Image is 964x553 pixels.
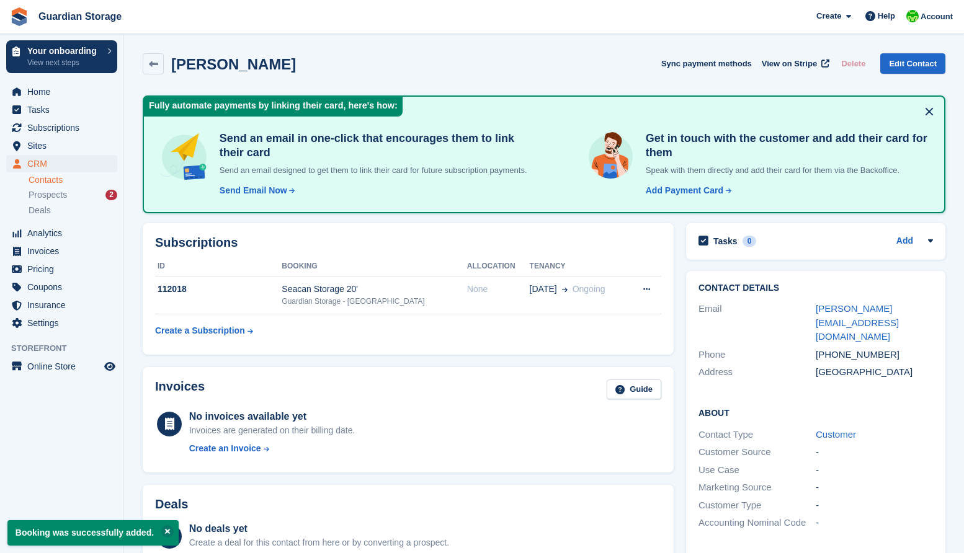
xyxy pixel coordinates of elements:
[698,283,933,293] h2: Contact Details
[27,119,102,136] span: Subscriptions
[155,379,205,400] h2: Invoices
[6,40,117,73] a: Your onboarding View next steps
[698,348,816,362] div: Phone
[762,58,817,70] span: View on Stripe
[215,131,536,159] h4: Send an email in one-click that encourages them to link their card
[220,184,287,197] div: Send Email Now
[29,188,117,201] a: Prospects 2
[189,442,261,455] div: Create an Invoice
[698,428,816,442] div: Contact Type
[816,303,899,342] a: [PERSON_NAME][EMAIL_ADDRESS][DOMAIN_NAME]
[282,296,466,307] div: Guardian Storage - [GEOGRAPHIC_DATA]
[105,190,117,200] div: 2
[29,189,67,201] span: Prospects
[33,6,127,27] a: Guardian Storage
[921,11,953,23] span: Account
[467,283,530,296] div: None
[906,10,919,22] img: Andrew Kinakin
[27,46,101,55] p: Your onboarding
[698,445,816,459] div: Customer Source
[155,236,661,250] h2: Subscriptions
[27,242,102,260] span: Invoices
[836,53,870,74] button: Delete
[698,406,933,418] h2: About
[467,257,530,276] th: Allocation
[29,174,117,186] a: Contacts
[880,53,945,74] a: Edit Contact
[6,119,117,136] a: menu
[27,224,102,242] span: Analytics
[646,184,723,197] div: Add Payment Card
[6,260,117,278] a: menu
[6,358,117,375] a: menu
[698,480,816,495] div: Marketing Source
[155,283,282,296] div: 112018
[6,137,117,154] a: menu
[27,314,102,332] span: Settings
[189,536,449,549] div: Create a deal for this contact from here or by converting a prospect.
[144,97,403,117] div: Fully automate payments by linking their card, here's how:
[155,257,282,276] th: ID
[29,205,51,216] span: Deals
[698,516,816,530] div: Accounting Nominal Code
[713,236,738,247] h2: Tasks
[189,424,355,437] div: Invoices are generated on their billing date.
[816,348,933,362] div: [PHONE_NUMBER]
[661,53,752,74] button: Sync payment methods
[27,155,102,172] span: CRM
[27,83,102,100] span: Home
[215,164,536,177] p: Send an email designed to get them to link their card for future subscription payments.
[816,498,933,513] div: -
[189,409,355,424] div: No invoices available yet
[641,184,733,197] a: Add Payment Card
[743,236,757,247] div: 0
[641,131,929,159] h4: Get in touch with the customer and add their card for them
[816,445,933,459] div: -
[816,480,933,495] div: -
[698,498,816,513] div: Customer Type
[573,284,605,294] span: Ongoing
[159,131,210,182] img: send-email-b5881ef4c8f827a638e46e229e590028c7e36e3a6c99d2365469aff88783de13.svg
[27,358,102,375] span: Online Store
[816,429,856,440] a: Customer
[6,314,117,332] a: menu
[698,463,816,477] div: Use Case
[816,516,933,530] div: -
[27,101,102,118] span: Tasks
[27,278,102,296] span: Coupons
[10,7,29,26] img: stora-icon-8386f47178a22dfd0bd8f6a31ec36ba5ce8667c1dd55bd0f319d3a0aa187defe.svg
[6,101,117,118] a: menu
[6,278,117,296] a: menu
[816,463,933,477] div: -
[189,521,449,536] div: No deals yet
[641,164,929,177] p: Speak with them directly and add their card for them via the Backoffice.
[6,83,117,100] a: menu
[102,359,117,374] a: Preview store
[586,131,636,182] img: get-in-touch-e3e95b6451f4e49772a6039d3abdde126589d6f45a760754adfa51be33bf0f70.svg
[171,56,296,73] h2: [PERSON_NAME]
[27,260,102,278] span: Pricing
[29,204,117,217] a: Deals
[6,296,117,314] a: menu
[6,224,117,242] a: menu
[896,234,913,249] a: Add
[282,283,466,296] div: Seacan Storage 20'
[11,342,123,355] span: Storefront
[27,57,101,68] p: View next steps
[27,137,102,154] span: Sites
[282,257,466,276] th: Booking
[7,520,179,546] p: Booking was successfully added.
[530,283,557,296] span: [DATE]
[155,497,188,511] h2: Deals
[6,242,117,260] a: menu
[816,10,841,22] span: Create
[878,10,895,22] span: Help
[757,53,832,74] a: View on Stripe
[530,257,628,276] th: Tenancy
[155,319,253,342] a: Create a Subscription
[27,296,102,314] span: Insurance
[698,302,816,344] div: Email
[607,379,661,400] a: Guide
[816,365,933,379] div: [GEOGRAPHIC_DATA]
[189,442,355,455] a: Create an Invoice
